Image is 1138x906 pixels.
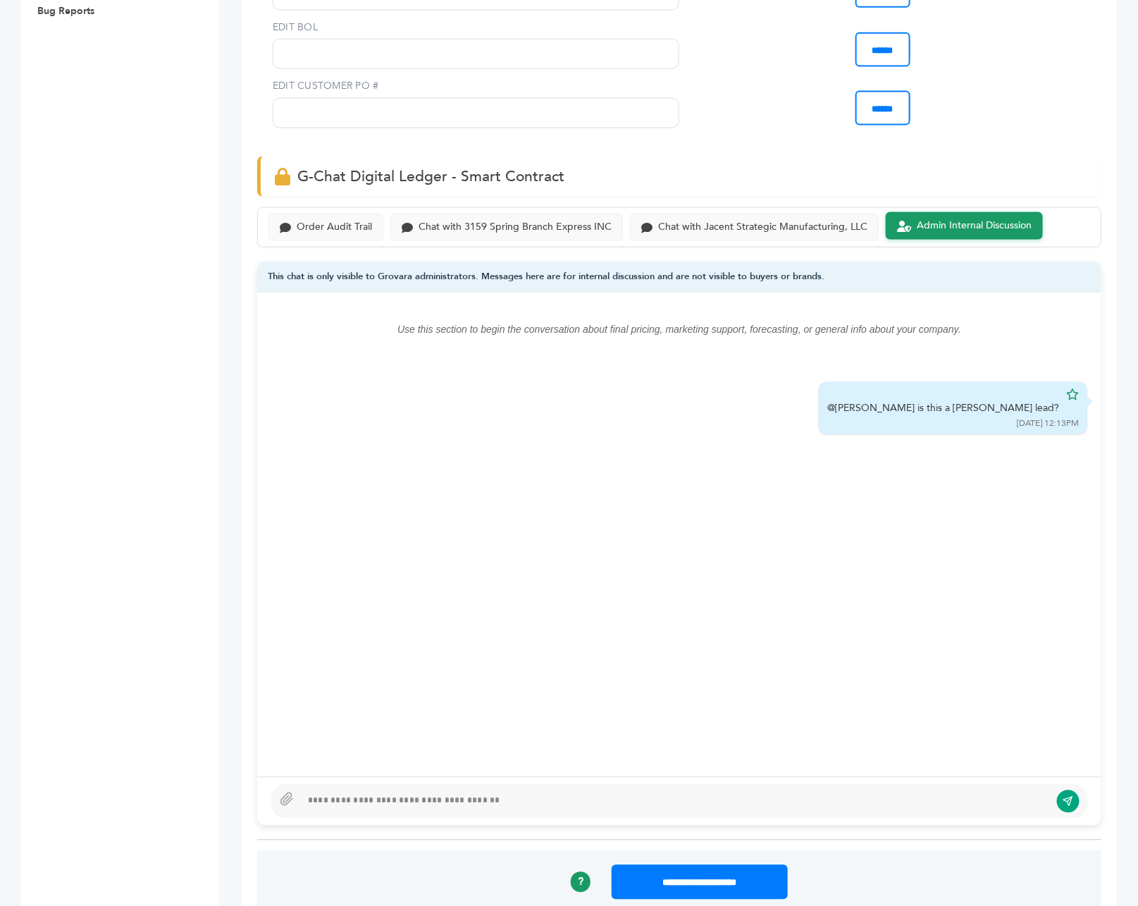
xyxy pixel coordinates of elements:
a: ? [571,872,590,892]
div: [DATE] 12:13PM [1017,418,1079,430]
label: EDIT CUSTOMER PO # [273,79,679,93]
span: G-Chat Digital Ledger - Smart Contract [297,166,564,187]
div: Chat with 3159 Spring Branch Express INC [419,221,612,233]
div: Order Audit Trail [297,221,372,233]
div: @[PERSON_NAME] is this a [PERSON_NAME] lead? [827,402,1059,416]
div: Chat with Jacent Strategic Manufacturing, LLC [658,221,867,233]
p: Use this section to begin the conversation about final pricing, marketing support, forecasting, o... [285,321,1073,338]
div: Admin Internal Discussion [917,220,1032,232]
div: This chat is only visible to Grovara administrators. Messages here are for internal discussion an... [257,262,1101,293]
label: EDIT BOL [273,20,679,35]
a: Bug Reports [37,4,94,18]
